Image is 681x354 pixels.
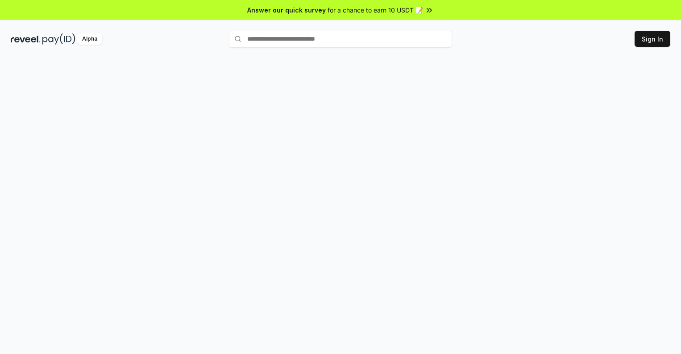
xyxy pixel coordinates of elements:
[42,33,75,45] img: pay_id
[328,5,423,15] span: for a chance to earn 10 USDT 📝
[77,33,102,45] div: Alpha
[635,31,670,47] button: Sign In
[247,5,326,15] span: Answer our quick survey
[11,33,41,45] img: reveel_dark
